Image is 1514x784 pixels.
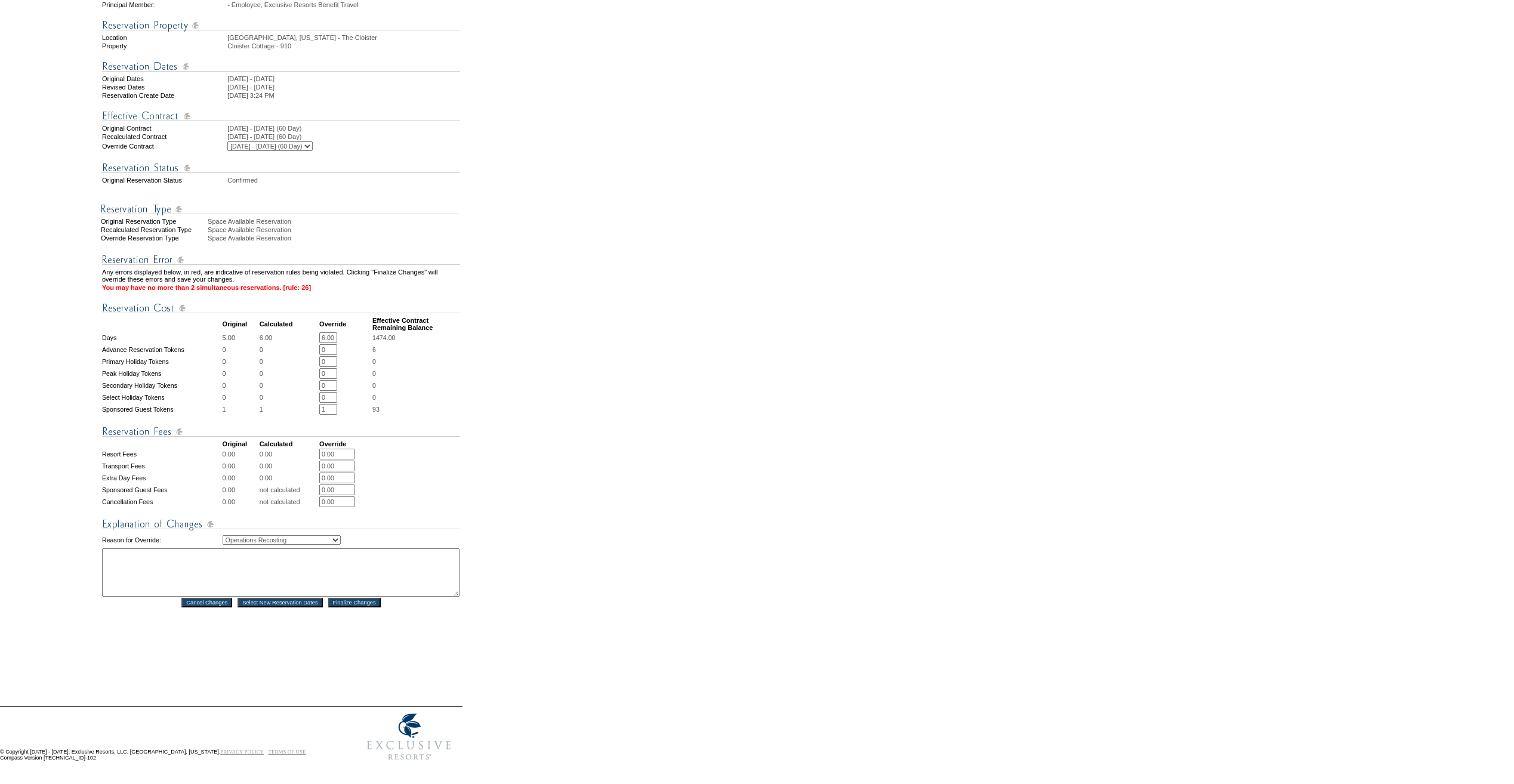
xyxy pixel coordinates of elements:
[223,344,258,355] td: 0
[101,202,459,217] img: Reservation Type
[102,141,226,151] td: Override Contract
[102,160,460,175] img: Reservation Status
[102,380,221,391] td: Secondary Holiday Tokens
[260,380,318,391] td: 0
[319,440,371,447] td: Override
[223,380,258,391] td: 0
[372,346,376,353] span: 6
[223,404,258,415] td: 1
[102,42,226,50] td: Property
[102,133,226,140] td: Recalculated Contract
[102,404,221,415] td: Sponsored Guest Tokens
[260,332,318,343] td: 6.00
[260,496,318,507] td: not calculated
[223,392,258,403] td: 0
[208,226,461,233] div: Space Available Reservation
[102,392,221,403] td: Select Holiday Tokens
[372,406,380,413] span: 93
[328,598,381,607] input: Finalize Changes
[260,461,318,471] td: 0.00
[102,332,221,343] td: Days
[260,440,318,447] td: Calculated
[102,84,226,91] td: Revised Dates
[102,461,221,471] td: Transport Fees
[227,125,460,132] td: [DATE] - [DATE] (60 Day)
[102,473,221,483] td: Extra Day Fees
[223,317,258,331] td: Original
[260,449,318,459] td: 0.00
[223,440,258,447] td: Original
[208,218,461,225] div: Space Available Reservation
[319,317,371,331] td: Override
[102,177,226,184] td: Original Reservation Status
[372,382,376,389] span: 0
[372,317,460,331] td: Effective Contract Remaining Balance
[227,84,460,91] td: [DATE] - [DATE]
[102,268,460,283] td: Any errors displayed below, in red, are indicative of reservation rules being violated. Clicking ...
[260,356,318,367] td: 0
[208,234,461,242] div: Space Available Reservation
[372,394,376,401] span: 0
[227,34,460,41] td: [GEOGRAPHIC_DATA], [US_STATE] - The Cloister
[227,42,460,50] td: Cloister Cottage - 910
[223,356,258,367] td: 0
[223,473,258,483] td: 0.00
[102,517,460,532] img: Explanation of Changes
[102,368,221,379] td: Peak Holiday Tokens
[102,109,460,124] img: Effective Contract
[102,533,221,547] td: Reason for Override:
[102,484,221,495] td: Sponsored Guest Fees
[102,284,460,291] td: You may have no more than 2 simultaneous reservations. [rule: 26]
[102,301,460,316] img: Reservation Cost
[356,707,462,767] img: Exclusive Resorts
[223,368,258,379] td: 0
[260,344,318,355] td: 0
[102,424,460,439] img: Reservation Fees
[269,749,306,755] a: TERMS OF USE
[223,449,258,459] td: 0.00
[102,496,221,507] td: Cancellation Fees
[227,75,460,82] td: [DATE] - [DATE]
[223,461,258,471] td: 0.00
[102,18,460,33] img: Reservation Property
[102,59,460,74] img: Reservation Dates
[102,34,226,41] td: Location
[102,92,226,99] td: Reservation Create Date
[227,133,460,140] td: [DATE] - [DATE] (60 Day)
[227,1,460,8] td: - Employee, Exclusive Resorts Benefit Travel
[227,177,460,184] td: Confirmed
[102,356,221,367] td: Primary Holiday Tokens
[372,358,376,365] span: 0
[223,496,258,507] td: 0.00
[260,368,318,379] td: 0
[101,226,206,233] div: Recalculated Reservation Type
[223,332,258,343] td: 5.00
[102,344,221,355] td: Advance Reservation Tokens
[260,317,318,331] td: Calculated
[181,598,232,607] input: Cancel Changes
[372,334,396,341] span: 1474.00
[220,749,264,755] a: PRIVACY POLICY
[260,473,318,483] td: 0.00
[260,484,318,495] td: not calculated
[102,252,460,267] img: Reservation Errors
[102,125,226,132] td: Original Contract
[101,218,206,225] div: Original Reservation Type
[260,404,318,415] td: 1
[227,92,460,99] td: [DATE] 3:24 PM
[238,598,323,607] input: Select New Reservation Dates
[223,484,258,495] td: 0.00
[102,75,226,82] td: Original Dates
[101,234,206,242] div: Override Reservation Type
[260,392,318,403] td: 0
[102,449,221,459] td: Resort Fees
[102,1,226,8] td: Principal Member:
[372,370,376,377] span: 0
